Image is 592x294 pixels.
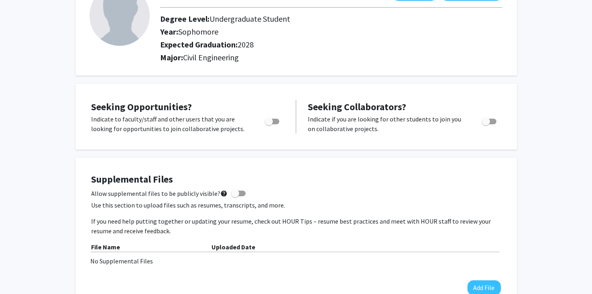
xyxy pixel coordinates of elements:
[92,101,192,113] span: Seeking Opportunities?
[92,189,228,198] span: Allow supplemental files to be publicly visible?
[92,243,120,251] b: File Name
[91,256,502,266] div: No Supplemental Files
[92,174,501,185] h4: Supplemental Files
[238,39,254,49] span: 2028
[160,14,466,24] h2: Degree Level:
[308,114,467,134] p: Indicate if you are looking for other students to join you on collaborative projects.
[160,53,502,62] h2: Major:
[178,27,218,37] span: Sophomore
[479,114,501,126] div: Toggle
[160,27,466,37] h2: Year:
[183,52,239,62] span: Civil Engineering
[92,114,250,134] p: Indicate to faculty/staff and other users that you are looking for opportunities to join collabor...
[210,14,290,24] span: Undergraduate Student
[6,258,34,288] iframe: Chat
[212,243,256,251] b: Uploaded Date
[92,216,501,236] p: If you need help putting together or updating your resume, check out HOUR Tips – resume best prac...
[308,101,407,113] span: Seeking Collaborators?
[221,189,228,198] mat-icon: help
[262,114,284,126] div: Toggle
[160,40,466,49] h2: Expected Graduation:
[92,200,501,210] p: Use this section to upload files such as resumes, transcripts, and more.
